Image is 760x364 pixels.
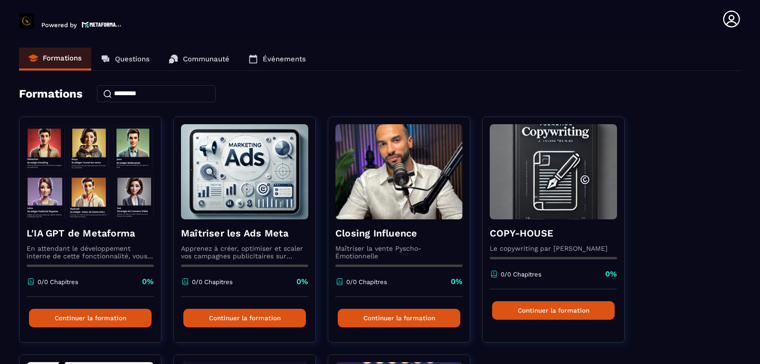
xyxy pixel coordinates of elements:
p: En attendant le développement interne de cette fonctionnalité, vous pouvez déjà l’utiliser avec C... [27,245,154,260]
p: 0% [296,276,308,287]
h4: Maîtriser les Ads Meta [181,226,308,240]
a: formation-backgroundClosing InfluenceMaîtriser la vente Pyscho-Émotionnelle0/0 Chapitres0%Continu... [328,117,482,354]
p: 0/0 Chapitres [192,278,233,285]
p: 0/0 Chapitres [501,271,541,278]
p: Maîtriser la vente Pyscho-Émotionnelle [335,245,463,260]
p: 0% [142,276,154,287]
a: formation-backgroundCOPY-HOUSELe copywriting par [PERSON_NAME]0/0 Chapitres0%Continuer la formation [482,117,636,354]
p: 0% [451,276,463,287]
h4: L'IA GPT de Metaforma [27,226,154,240]
h4: COPY-HOUSE [490,226,617,240]
a: Questions [91,48,159,70]
a: Formations [19,48,91,70]
img: formation-background [335,124,463,219]
h4: Closing Influence [335,226,463,240]
button: Continuer la formation [29,309,152,327]
img: logo [82,20,122,29]
p: Communauté [183,55,229,63]
p: 0% [605,269,617,279]
button: Continuer la formation [338,309,460,327]
img: formation-background [490,124,617,219]
img: formation-background [27,124,154,219]
p: 0/0 Chapitres [38,278,78,285]
p: Formations [43,54,82,62]
p: Événements [263,55,306,63]
a: formation-backgroundL'IA GPT de MetaformaEn attendant le développement interne de cette fonctionn... [19,117,173,354]
p: Le copywriting par [PERSON_NAME] [490,245,617,252]
a: Communauté [159,48,239,70]
h4: Formations [19,87,83,100]
p: 0/0 Chapitres [346,278,387,285]
img: formation-background [181,124,308,219]
button: Continuer la formation [183,309,306,327]
img: logo-branding [19,13,34,29]
p: Questions [115,55,150,63]
button: Continuer la formation [492,301,615,320]
p: Apprenez à créer, optimiser et scaler vos campagnes publicitaires sur Facebook et Instagram. [181,245,308,260]
p: Powered by [41,21,77,29]
a: Événements [239,48,315,70]
a: formation-backgroundMaîtriser les Ads MetaApprenez à créer, optimiser et scaler vos campagnes pub... [173,117,328,354]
